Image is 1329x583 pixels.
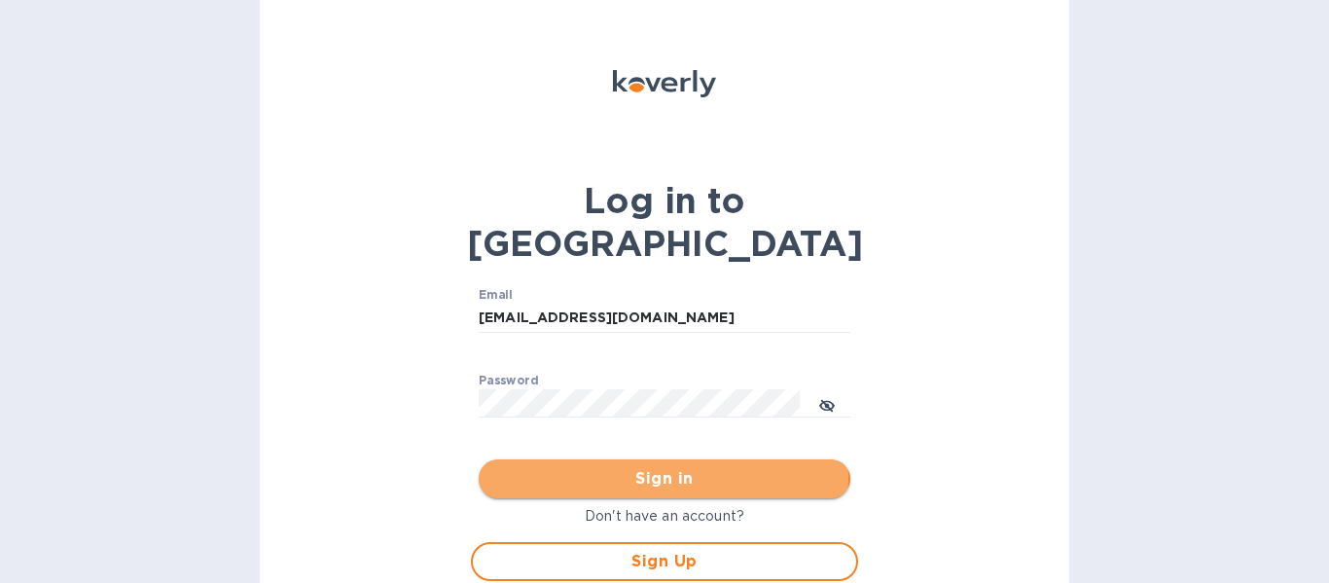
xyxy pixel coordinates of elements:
label: Password [479,375,538,386]
button: Sign in [479,459,850,498]
img: Koverly [613,70,716,97]
label: Email [479,289,513,301]
p: Don't have an account? [471,506,858,527]
b: Log in to [GEOGRAPHIC_DATA] [467,179,863,265]
button: Sign Up [471,542,858,581]
button: toggle password visibility [808,384,846,423]
span: Sign in [494,467,835,491]
span: Sign Up [488,550,841,573]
